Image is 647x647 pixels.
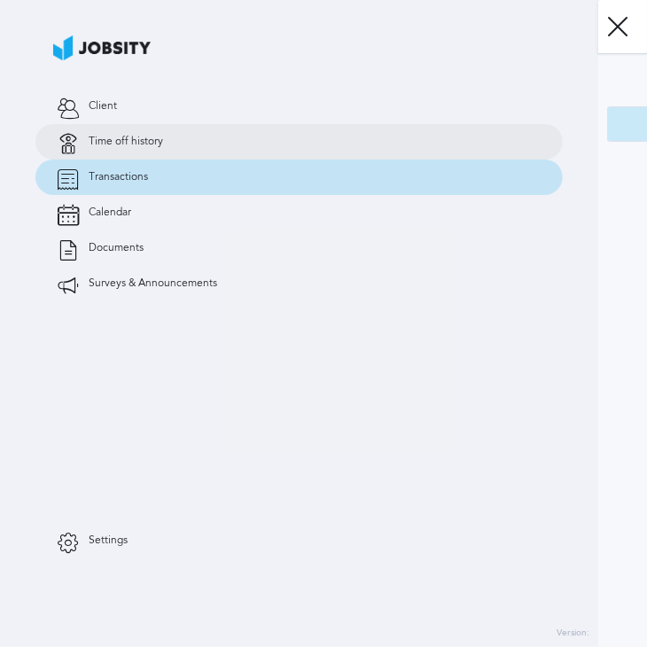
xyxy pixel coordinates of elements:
label: Version: [557,628,589,639]
span: Time off history [89,136,163,148]
span: Documents [89,242,144,254]
img: ab4bad089aa723f57921c736e9817d99.png [53,35,151,60]
a: Time off history [35,124,563,160]
span: Calendar [89,207,131,219]
span: Client [89,100,117,113]
a: Transactions [35,160,563,195]
a: Surveys & Announcements [35,266,563,301]
span: Transactions [89,171,148,183]
a: Documents [35,230,563,266]
span: Settings [89,534,128,547]
a: Client [35,89,563,124]
a: Calendar [35,195,563,230]
a: Settings [35,523,563,558]
span: Surveys & Announcements [89,277,217,290]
